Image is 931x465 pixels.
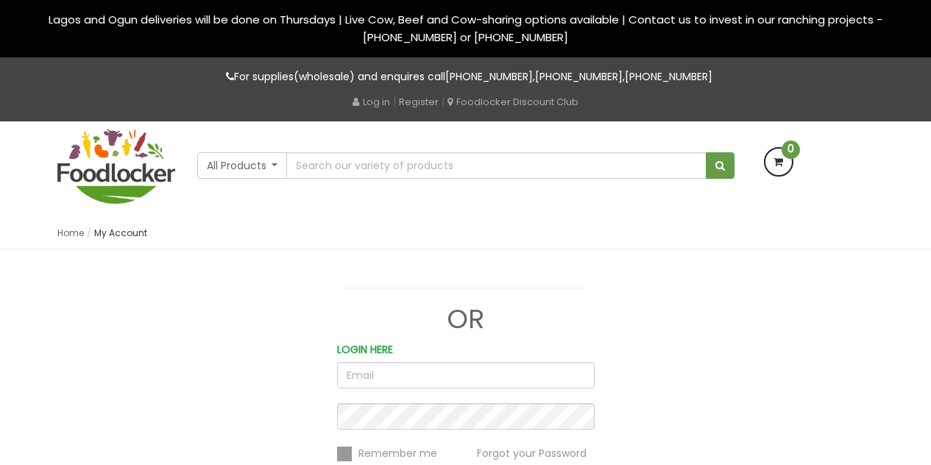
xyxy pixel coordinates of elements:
[447,95,578,109] a: Foodlocker Discount Club
[337,341,393,358] label: LOGIN HERE
[337,362,595,388] input: Email
[477,446,587,461] span: Forgot your Password
[49,12,882,45] span: Lagos and Ogun deliveries will be done on Thursdays | Live Cow, Beef and Cow-sharing options avai...
[358,446,437,461] span: Remember me
[57,129,175,204] img: FoodLocker
[535,69,623,84] a: [PHONE_NUMBER]
[782,141,800,159] span: 0
[445,69,533,84] a: [PHONE_NUMBER]
[625,69,712,84] a: [PHONE_NUMBER]
[57,227,84,239] a: Home
[57,68,874,85] p: For supplies(wholesale) and enquires call , ,
[337,305,595,334] h1: OR
[399,95,439,109] a: Register
[353,95,390,109] a: Log in
[442,94,445,109] span: |
[393,94,396,109] span: |
[286,152,706,179] input: Search our variety of products
[197,152,288,179] button: All Products
[477,445,587,460] a: Forgot your Password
